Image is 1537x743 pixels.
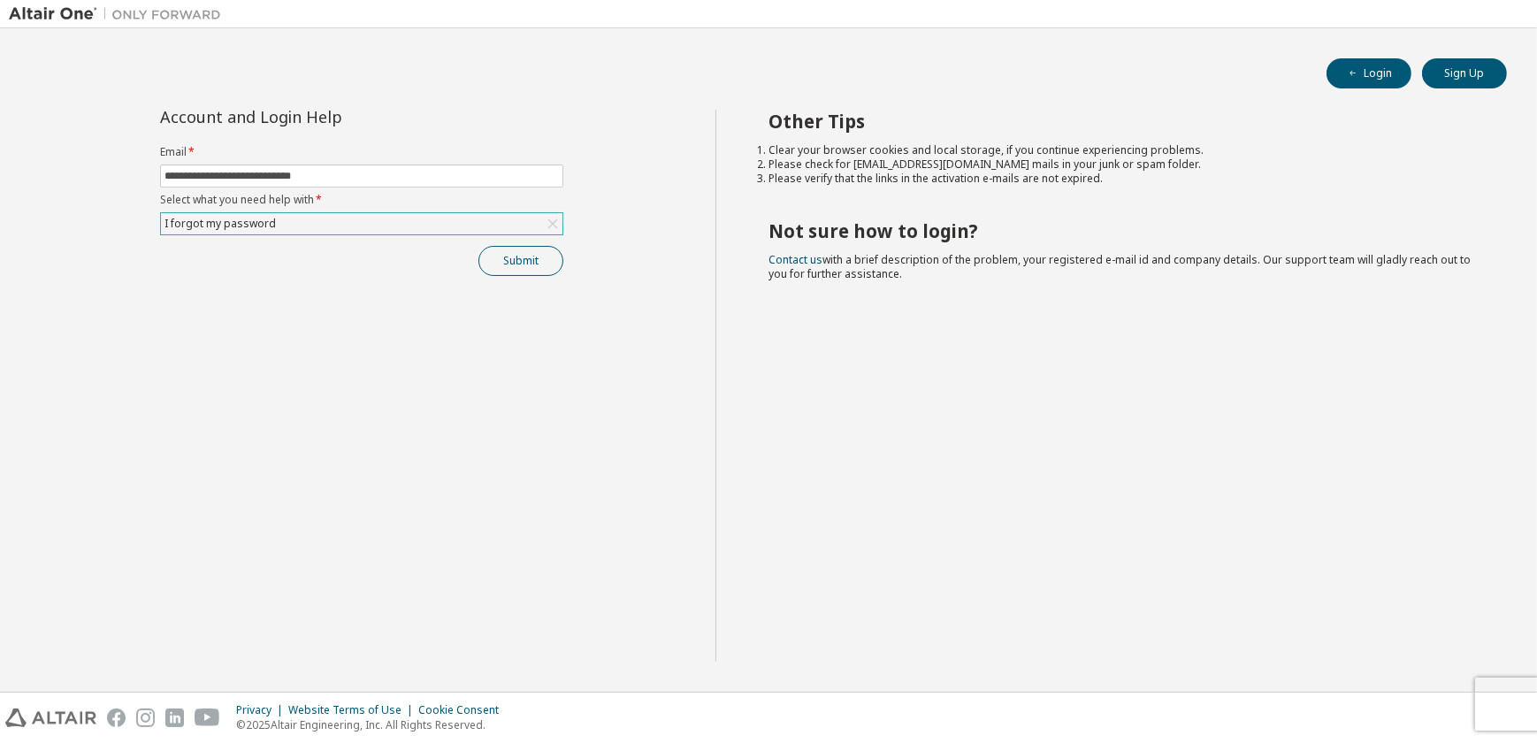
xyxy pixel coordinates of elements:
img: altair_logo.svg [5,709,96,727]
div: Account and Login Help [160,110,483,124]
button: Login [1327,58,1411,88]
div: I forgot my password [161,213,562,234]
p: © 2025 Altair Engineering, Inc. All Rights Reserved. [236,717,509,732]
img: linkedin.svg [165,709,184,727]
img: instagram.svg [136,709,155,727]
h2: Other Tips [769,110,1476,133]
div: Privacy [236,703,288,717]
span: with a brief description of the problem, your registered e-mail id and company details. Our suppo... [769,252,1472,281]
label: Select what you need help with [160,193,563,207]
li: Clear your browser cookies and local storage, if you continue experiencing problems. [769,143,1476,157]
button: Sign Up [1422,58,1507,88]
img: youtube.svg [195,709,220,727]
div: Cookie Consent [418,703,509,717]
img: facebook.svg [107,709,126,727]
h2: Not sure how to login? [769,219,1476,242]
a: Contact us [769,252,823,267]
div: Website Terms of Use [288,703,418,717]
div: I forgot my password [162,214,279,234]
img: Altair One [9,5,230,23]
label: Email [160,145,563,159]
li: Please verify that the links in the activation e-mails are not expired. [769,172,1476,186]
button: Submit [478,246,563,276]
li: Please check for [EMAIL_ADDRESS][DOMAIN_NAME] mails in your junk or spam folder. [769,157,1476,172]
